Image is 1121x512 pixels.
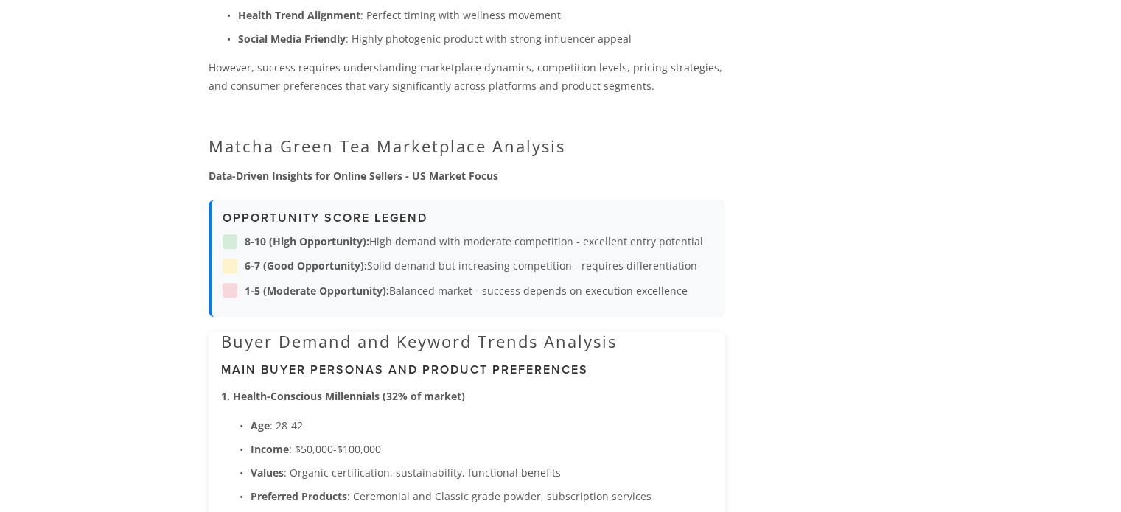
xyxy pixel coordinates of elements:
strong: Age [251,418,270,432]
strong: Social Media Friendly [238,32,346,46]
span: Solid demand but increasing competition - requires differentiation [245,256,697,275]
h3: Opportunity Score Legend [223,211,714,225]
h2: Matcha Green Tea Marketplace Analysis [209,136,725,155]
strong: Income [251,442,289,456]
strong: Preferred Products [251,489,347,503]
p: : Perfect timing with wellness movement [238,6,725,24]
p: : Highly photogenic product with strong influencer appeal [238,29,725,48]
strong: Health Trend Alignment [238,8,360,22]
p: However, success requires understanding marketplace dynamics, competition levels, pricing strateg... [209,58,725,95]
p: : 28-42 [251,416,713,435]
strong: 8-10 (High Opportunity): [245,234,369,248]
strong: Values [251,466,284,480]
span: Balanced market - success depends on execution excellence [245,281,688,300]
p: : $50,000-$100,000 [251,440,713,458]
p: : Organic certification, sustainability, functional benefits [251,463,713,482]
h2: Buyer Demand and Keyword Trends Analysis [221,332,713,351]
strong: 1. Health-Conscious Millennials (32% of market) [221,389,465,403]
h3: Main Buyer Personas and Product Preferences [221,362,713,376]
p: : Ceremonial and Classic grade powder, subscription services [251,487,713,505]
strong: Data-Driven Insights for Online Sellers - US Market Focus [209,169,498,183]
span: High demand with moderate competition - excellent entry potential [245,232,703,250]
strong: 1-5 (Moderate Opportunity): [245,284,389,298]
strong: 6-7 (Good Opportunity): [245,259,367,273]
